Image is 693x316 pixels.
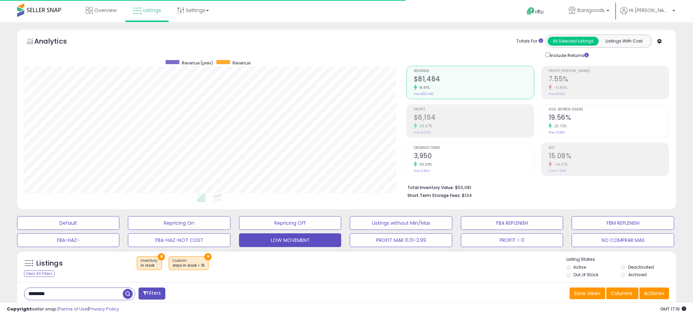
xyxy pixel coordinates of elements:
span: Profit [414,108,534,112]
a: Terms of Use [59,306,88,312]
span: Banigoods [577,7,605,14]
small: Prev: 2,834 [414,169,430,173]
small: Prev: 15.81% [549,130,565,134]
small: -11.80% [552,85,567,90]
div: days in stock > 15 [172,263,205,268]
div: in stock [141,263,158,268]
span: Listings [143,7,161,14]
span: Help [535,9,544,15]
b: Total Inventory Value: [407,185,454,190]
h5: Listings [36,259,63,268]
h2: 7.55% [549,75,669,84]
button: LOW MOVEMENT [239,233,341,247]
div: Clear All Filters [24,270,55,277]
small: Prev: $4,921 [414,130,431,134]
span: Custom: [172,258,205,268]
span: ROI [549,146,669,150]
button: FBA-HAZ-NOT COST [128,233,230,247]
div: Include Returns [540,51,597,59]
span: Inventory : [141,258,158,268]
h5: Analytics [34,36,80,48]
button: Columns [606,288,638,299]
span: Hi [PERSON_NAME] [629,7,670,14]
button: Default [17,216,119,230]
label: Out of Stock [573,272,598,278]
button: Actions [640,288,669,299]
button: All Selected Listings [548,37,599,46]
div: Totals For [516,38,543,45]
button: FBM REPLENISH [572,216,674,230]
button: FBA-HAZ- [17,233,119,247]
small: Prev: $57,460 [414,92,434,96]
span: Overview [94,7,117,14]
span: Avg. Buybox Share [549,108,669,112]
h2: 15.08% [549,152,669,161]
small: Prev: 8.56% [549,92,565,96]
small: Prev: 17.59% [549,169,566,173]
h2: $6,154 [414,114,534,123]
button: × [204,253,212,260]
button: Filters [139,288,165,300]
button: FBA REPLENISH [461,216,563,230]
i: Get Help [526,7,535,15]
small: 23.72% [552,124,567,129]
h2: 3,950 [414,152,534,161]
small: 41.81% [417,85,430,90]
label: Deactivated [628,264,654,270]
strong: Copyright [7,306,32,312]
p: Listing States: [566,256,676,263]
a: Privacy Policy [89,306,119,312]
button: Repricing On [128,216,230,230]
button: Listings With Cost [598,37,649,46]
button: Save View [570,288,605,299]
button: Repricing Off [239,216,341,230]
small: -14.27% [552,162,568,167]
button: × [158,253,165,260]
span: Revenue (prev) [182,60,213,66]
small: 39.38% [417,162,432,167]
span: Profit [PERSON_NAME] [549,69,669,73]
a: Hi [PERSON_NAME] [620,7,675,22]
label: Active [573,264,586,270]
span: Revenue [414,69,534,73]
h2: 19.56% [549,114,669,123]
small: 25.07% [417,124,432,129]
button: PROFIT < 0 [461,233,563,247]
div: seller snap | | [7,306,119,313]
h2: $81,484 [414,75,534,84]
button: PROFIT MAR 0.01-2.99 [350,233,452,247]
label: Archived [628,272,647,278]
span: $134 [462,192,472,199]
li: $50,081 [407,183,664,191]
span: Revenue [232,60,250,66]
a: Help [521,2,558,22]
b: Short Term Storage Fees: [407,192,461,198]
span: Ordered Items [414,146,534,150]
span: 2025-08-11 17:19 GMT [660,306,686,312]
button: Listings without Min/Max [350,216,452,230]
button: NO COMPRAR MAS [572,233,674,247]
span: Columns [611,290,632,297]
